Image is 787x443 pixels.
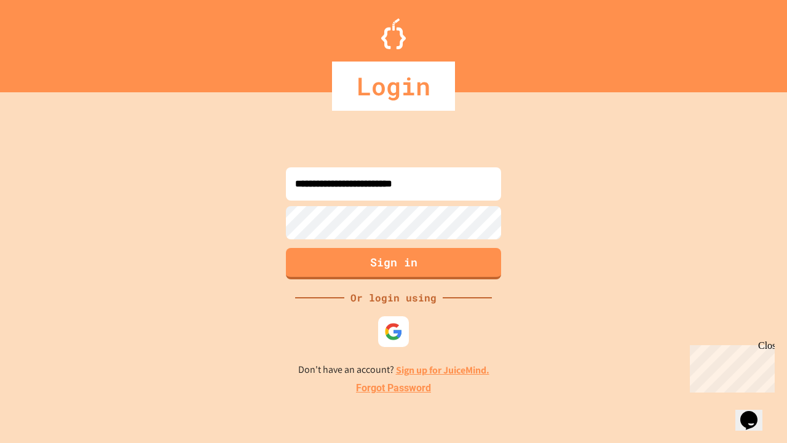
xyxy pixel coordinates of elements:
button: Sign in [286,248,501,279]
div: Or login using [344,290,443,305]
p: Don't have an account? [298,362,489,378]
div: Chat with us now!Close [5,5,85,78]
img: Logo.svg [381,18,406,49]
a: Forgot Password [356,381,431,396]
a: Sign up for JuiceMind. [396,364,489,377]
div: Login [332,62,455,111]
iframe: chat widget [685,340,775,393]
iframe: chat widget [735,394,775,431]
img: google-icon.svg [384,322,403,341]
